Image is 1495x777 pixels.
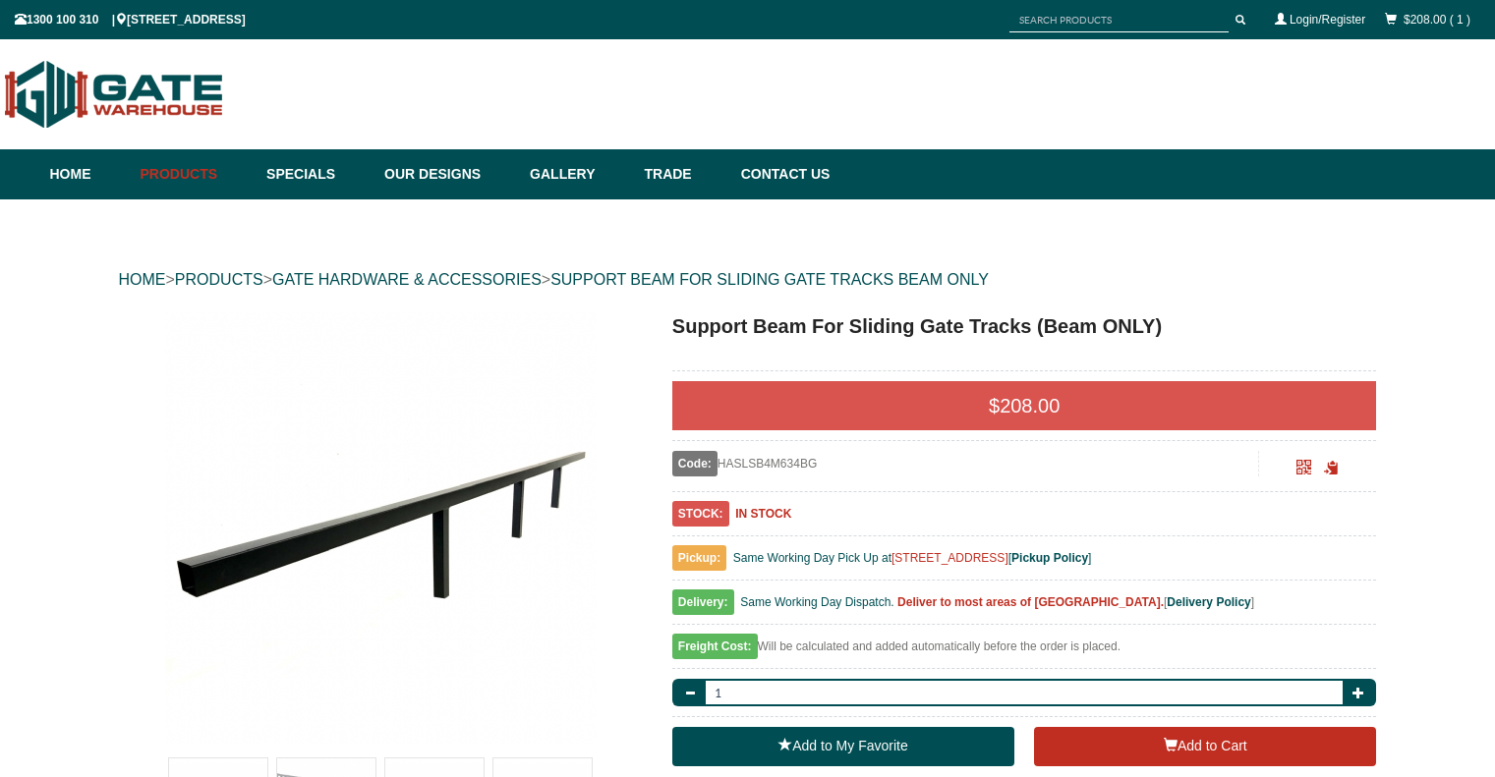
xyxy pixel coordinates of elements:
[1324,461,1339,475] span: Click to copy the URL
[672,635,1377,669] div: Will be calculated and added automatically before the order is placed.
[1404,13,1470,27] a: $208.00 ( 1 )
[733,551,1092,565] span: Same Working Day Pick Up at [ ]
[672,589,734,615] span: Delivery:
[1296,463,1311,476] a: Click to enlarge and scan to share.
[272,271,542,288] a: GATE HARDWARE & ACCESSORIES
[891,551,1008,565] a: [STREET_ADDRESS]
[1000,395,1060,416] span: 208.00
[672,634,758,659] span: Freight Cost:
[1290,13,1365,27] a: Login/Register
[672,590,1377,625] div: [ ]
[740,595,894,609] span: Same Working Day Dispatch.
[175,271,263,288] a: PRODUCTS
[672,501,729,527] span: STOCK:
[672,451,1259,476] div: HASLSB4M634BG
[164,311,597,744] img: Support Beam For Sliding Gate Tracks (Beam ONLY) - - Gate Warehouse
[672,727,1014,766] a: Add to My Favorite
[374,149,520,199] a: Our Designs
[131,149,258,199] a: Products
[119,271,166,288] a: HOME
[672,381,1377,430] div: $
[121,311,641,744] a: Support Beam For Sliding Gate Tracks (Beam ONLY) - - Gate Warehouse
[897,595,1164,609] b: Deliver to most areas of [GEOGRAPHIC_DATA].
[672,311,1377,341] h1: Support Beam For Sliding Gate Tracks (Beam ONLY)
[50,149,131,199] a: Home
[119,249,1377,311] div: > > >
[735,507,791,521] b: IN STOCK
[550,271,989,288] a: SUPPORT BEAM FOR SLIDING GATE TRACKS BEAM ONLY
[1167,595,1250,609] a: Delivery Policy
[731,149,831,199] a: Contact Us
[1009,8,1229,32] input: SEARCH PRODUCTS
[15,13,246,27] span: 1300 100 310 | [STREET_ADDRESS]
[1034,727,1376,766] button: Add to Cart
[257,149,374,199] a: Specials
[520,149,634,199] a: Gallery
[672,451,718,476] span: Code:
[1011,551,1088,565] a: Pickup Policy
[672,545,726,571] span: Pickup:
[634,149,730,199] a: Trade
